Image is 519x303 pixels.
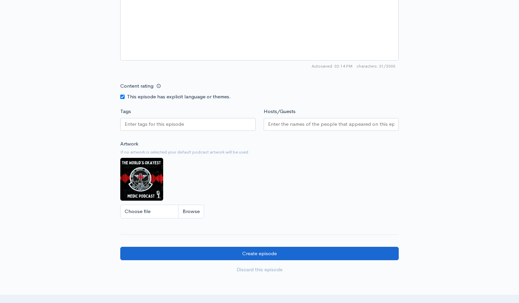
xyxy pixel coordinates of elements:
[120,140,138,148] label: Artwork
[356,63,395,69] span: 31/2000
[268,120,395,128] input: Enter the names of the people that appeared on this episode
[120,263,399,277] a: Discard this episode
[125,120,185,128] input: Enter tags for this episode
[120,79,153,93] label: Content rating
[120,108,131,115] label: Tags
[120,247,399,261] input: Create episode
[127,93,231,101] label: This episode has explicit language or themes.
[312,63,352,69] span: Autosaved: 02:14 PM
[264,108,296,115] label: Hosts/Guests
[120,149,399,156] small: If no artwork is selected your default podcast artwork will be used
